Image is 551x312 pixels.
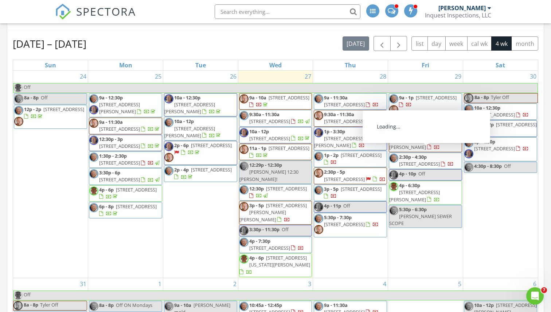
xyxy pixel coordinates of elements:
[464,138,473,147] img: img_0855.jpg
[89,105,98,114] img: img3761.png
[389,182,398,191] img: screen_shot_20200622_at_11.16.01_pm.png
[389,93,462,129] a: 9a - 1p [STREET_ADDRESS]
[388,71,463,278] td: Go to August 29, 2025
[324,128,345,135] span: 1p - 3:30p
[249,238,270,244] span: 4p - 7:30p
[89,169,98,178] img: img_0855.jpg
[99,119,123,125] span: 9a - 11:30a
[324,101,365,108] span: [STREET_ADDRESS]
[399,154,454,167] a: 2:30p - 4:30p [STREET_ADDRESS]
[314,94,323,103] img: img_0855.jpg
[239,253,312,277] a: 4p - 6p [STREET_ADDRESS][US_STATE][PERSON_NAME]
[99,203,157,217] a: 6p - 8p [STREET_ADDRESS]
[314,151,387,167] a: 1p - 2p [STREET_ADDRESS]
[399,94,457,108] a: 9a - 1p [STREET_ADDRESS]
[174,94,200,101] span: 10a - 12:30p
[55,10,136,25] a: SPECTORA
[249,94,266,101] span: 9a - 10a
[249,185,307,199] a: 12:30p [STREET_ADDRESS]
[464,163,473,172] img: img_0855.jpg
[314,152,323,161] img: img_0855.jpg
[157,278,163,290] a: Go to September 1, 2025
[239,201,312,225] a: 3p - 5p [STREET_ADDRESS][PERSON_NAME][PERSON_NAME]
[239,184,312,201] a: 12:30p [STREET_ADDRESS]
[494,60,507,70] a: Saturday
[314,111,323,120] img: screenshot_20250226_at_7.28.02pm.png
[239,162,249,171] img: img_0855.jpg
[314,186,323,195] img: img_0855.jpg
[374,36,391,51] button: Previous
[89,119,98,128] img: screenshot_20250226_at_7.28.02pm.png
[89,203,98,212] img: img_0855.jpg
[164,118,222,138] a: 10a - 12p [STREET_ADDRESS][PERSON_NAME]
[427,36,446,51] button: day
[89,93,162,117] a: 9a - 12:30p [STREET_ADDRESS][PERSON_NAME]
[324,111,379,125] a: 9:30a - 11:30a [STREET_ADDRESS]
[239,238,249,247] img: img_0855.jpg
[314,127,387,151] a: 1p - 3:30p [STREET_ADDRESS][PERSON_NAME]
[463,71,538,278] td: Go to August 30, 2025
[164,141,237,165] a: 2p - 6p [STREET_ADDRESS]
[269,94,309,101] span: [STREET_ADDRESS]
[399,170,416,177] span: 4p - 10p
[399,182,420,189] span: 4p - 6:30p
[239,128,249,137] img: img3761.png
[324,152,339,158] span: 1p - 2p
[474,163,502,169] span: 4:30p - 8:30p
[174,142,189,149] span: 2p - 6p
[324,94,379,108] a: 9a - 11:30a [STREET_ADDRESS]
[228,71,238,82] a: Go to August 26, 2025
[163,71,238,278] td: Go to August 26, 2025
[215,4,360,19] input: Search everything...
[389,130,398,139] img: screenshot_20250226_at_7.28.02pm.png
[389,105,398,114] img: screenshot_20250226_at_7.28.02pm.png
[239,169,298,182] span: [PERSON_NAME] 12:30 [PERSON_NAME]!
[239,237,312,253] a: 4p - 7:30p [STREET_ADDRESS]
[249,145,266,151] span: 11a - 1p
[399,206,427,213] span: 5:30p - 6:30p
[269,145,309,151] span: [STREET_ADDRESS]
[382,278,388,290] a: Go to September 4, 2025
[324,202,341,209] span: 4p - 11p
[314,93,387,110] a: 9a - 11:30a [STREET_ADDRESS]
[249,238,304,251] a: 4p - 7:30p [STREET_ADDRESS]
[24,106,41,112] span: 12p - 2p
[474,94,489,103] span: 8a - 8p
[314,214,323,223] img: img_0855.jpg
[99,136,123,142] span: 12:30p - 3p
[239,145,249,154] img: screenshot_20250226_at_7.28.02pm.png
[249,128,311,142] a: 10a - 12p [STREET_ADDRESS]
[389,129,462,152] a: 2:30p - 5p [STREET_ADDRESS][PERSON_NAME]
[282,226,289,233] span: Off
[389,130,440,150] a: 2:30p - 5p [STREET_ADDRESS][PERSON_NAME]
[389,94,398,103] img: img_0855.jpg
[474,104,500,111] span: 10a - 12:30p
[99,101,140,115] span: [STREET_ADDRESS][PERSON_NAME]
[528,71,538,82] a: Go to August 30, 2025
[43,60,58,70] a: Sunday
[399,130,420,136] span: 2:30p - 5p
[389,213,452,226] span: [PERSON_NAME] SEWER SCOPE
[89,202,162,218] a: 6p - 8p [STREET_ADDRESS]
[474,138,529,152] a: 2p - 4:30p [STREET_ADDRESS]
[399,154,427,160] span: 2:30p - 4:30p
[239,93,312,110] a: 9a - 10a [STREET_ADDRESS]
[99,176,140,183] span: [STREET_ADDRESS]
[99,159,140,166] span: [STREET_ADDRESS]
[13,291,23,300] img: screen_shot_20200622_at_11.16.01_pm.png
[89,168,162,185] a: 3:30p - 6p [STREET_ADDRESS]
[249,111,311,125] a: 9:30a - 11:30a [STREET_ADDRESS]
[89,185,162,202] a: 4p - 6p [STREET_ADDRESS]
[464,149,473,158] img: img3761.png
[78,278,88,290] a: Go to August 31, 2025
[425,12,491,19] div: Inquest Inspections, LLC
[464,302,473,311] img: img_0855.jpg
[99,169,161,183] a: 3:30p - 6p [STREET_ADDRESS]
[249,145,309,158] a: 11a - 1p [STREET_ADDRESS]
[306,278,313,290] a: Go to September 3, 2025
[239,110,312,126] a: 9:30a - 11:30a [STREET_ADDRESS]
[474,138,495,145] span: 2p - 4:30p
[343,60,357,70] a: Thursday
[389,170,398,179] img: img3761.png
[314,202,323,212] img: img3761.png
